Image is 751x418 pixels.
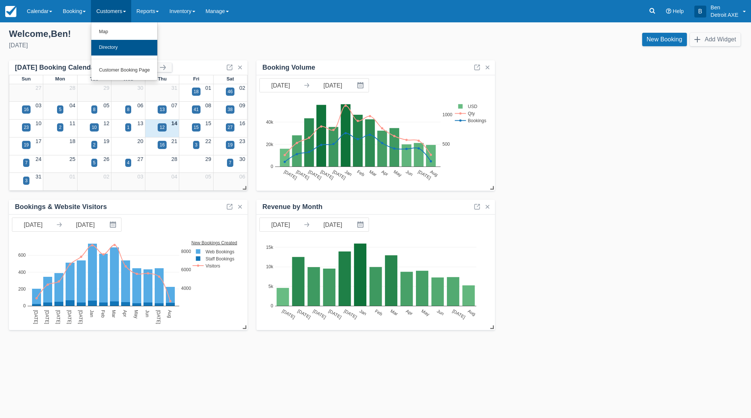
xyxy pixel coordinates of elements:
[93,159,96,166] div: 5
[192,240,237,245] text: New Bookings Created
[160,142,164,148] div: 16
[158,76,167,82] span: Thu
[15,63,136,72] div: [DATE] Booking Calendar
[93,142,96,148] div: 2
[171,85,177,91] a: 31
[69,174,75,180] a: 01
[711,11,738,19] p: Detroit AXE
[711,4,738,11] p: Ben
[127,124,130,131] div: 1
[138,120,143,126] a: 13
[239,120,245,126] a: 16
[239,102,245,108] a: 09
[262,203,322,211] div: Revenue by Month
[312,218,354,231] input: End Date
[92,124,97,131] div: 10
[642,33,687,46] a: New Booking
[205,138,211,144] a: 22
[262,63,315,72] div: Booking Volume
[64,218,106,231] input: End Date
[239,174,245,180] a: 06
[35,120,41,126] a: 10
[59,124,61,131] div: 2
[194,106,199,113] div: 41
[91,40,157,56] a: Directory
[195,142,198,148] div: 3
[228,88,233,95] div: 46
[93,106,96,113] div: 8
[25,177,28,184] div: 3
[138,102,143,108] a: 06
[354,79,369,92] button: Interact with the calendar and add the check-in date for your trip.
[690,33,741,46] button: Add Widget
[103,138,109,144] a: 19
[138,156,143,162] a: 27
[15,203,107,211] div: Bookings & Website Visitors
[24,142,29,148] div: 19
[205,102,211,108] a: 08
[239,85,245,91] a: 02
[12,218,54,231] input: Start Date
[694,6,706,18] div: B
[22,76,31,82] span: Sun
[59,106,61,113] div: 5
[228,142,233,148] div: 19
[239,156,245,162] a: 30
[229,159,231,166] div: 7
[227,76,234,82] span: Sat
[205,85,211,91] a: 01
[171,120,177,126] a: 14
[138,174,143,180] a: 03
[205,156,211,162] a: 29
[69,102,75,108] a: 04
[103,120,109,126] a: 12
[35,138,41,144] a: 17
[106,218,121,231] button: Interact with the calendar and add the check-in date for your trip.
[205,174,211,180] a: 05
[55,76,65,82] span: Mon
[160,124,164,131] div: 12
[666,9,671,14] i: Help
[138,138,143,144] a: 20
[24,124,29,131] div: 23
[69,120,75,126] a: 11
[35,174,41,180] a: 31
[127,159,130,166] div: 4
[5,6,16,17] img: checkfront-main-nav-mini-logo.png
[127,106,130,113] div: 8
[260,218,302,231] input: Start Date
[69,85,75,91] a: 28
[35,156,41,162] a: 24
[171,174,177,180] a: 04
[228,106,233,113] div: 38
[25,159,28,166] div: 7
[91,22,158,80] ul: Customers
[103,174,109,180] a: 02
[194,124,199,131] div: 15
[239,138,245,144] a: 23
[228,124,233,131] div: 27
[260,79,302,92] input: Start Date
[123,76,133,82] span: Wed
[9,41,370,50] div: [DATE]
[103,85,109,91] a: 29
[160,106,164,113] div: 13
[69,156,75,162] a: 25
[171,138,177,144] a: 21
[103,102,109,108] a: 05
[171,156,177,162] a: 28
[171,102,177,108] a: 07
[103,156,109,162] a: 26
[9,28,370,39] div: Welcome , Ben !
[312,79,354,92] input: End Date
[354,218,369,231] button: Interact with the calendar and add the check-in date for your trip.
[35,102,41,108] a: 03
[24,106,29,113] div: 16
[91,24,157,40] a: Map
[35,85,41,91] a: 27
[138,85,143,91] a: 30
[69,138,75,144] a: 18
[194,88,199,95] div: 18
[90,76,98,82] span: Tue
[91,63,157,78] a: Customer Booking Page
